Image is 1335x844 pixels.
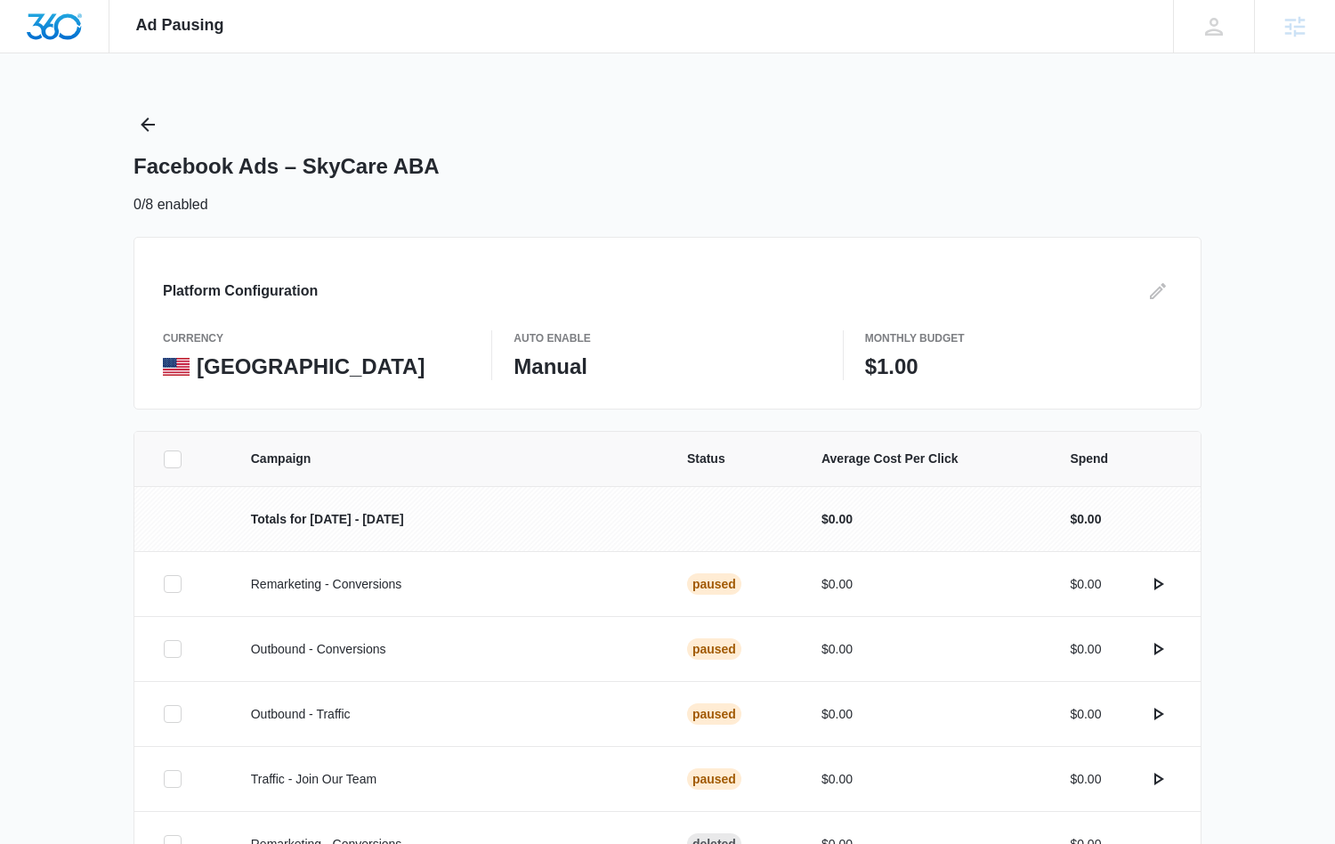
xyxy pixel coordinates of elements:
[1070,450,1172,468] span: Spend
[821,450,1027,468] span: Average Cost Per Click
[46,46,196,61] div: Domain: [DOMAIN_NAME]
[251,450,644,468] span: Campaign
[1144,765,1172,793] button: actions.activate
[251,770,644,789] p: Traffic - Join Our Team
[251,510,644,529] p: Totals for [DATE] - [DATE]
[865,353,1172,380] p: $1.00
[163,358,190,376] img: United States
[197,353,425,380] p: [GEOGRAPHIC_DATA]
[514,330,821,346] p: Auto Enable
[821,510,1027,529] p: $0.00
[133,194,208,215] p: 0/8 enabled
[163,280,318,302] h3: Platform Configuration
[28,46,43,61] img: website_grey.svg
[687,638,741,660] div: Paused
[251,575,644,594] p: Remarketing - Conversions
[865,330,1172,346] p: Monthly Budget
[821,575,1027,594] p: $0.00
[821,705,1027,724] p: $0.00
[1070,640,1101,659] p: $0.00
[48,103,62,118] img: tab_domain_overview_orange.svg
[136,16,224,35] span: Ad Pausing
[687,573,741,595] div: Paused
[28,28,43,43] img: logo_orange.svg
[1144,570,1172,598] button: actions.activate
[1070,705,1101,724] p: $0.00
[687,768,741,790] div: Paused
[68,105,159,117] div: Domain Overview
[133,110,162,139] button: Back
[197,105,300,117] div: Keywords by Traffic
[251,640,644,659] p: Outbound - Conversions
[1144,277,1172,305] button: Edit
[50,28,87,43] div: v 4.0.25
[251,705,644,724] p: Outbound - Traffic
[133,153,440,180] h1: Facebook Ads – SkyCare ABA
[1070,770,1101,789] p: $0.00
[1070,510,1101,529] p: $0.00
[514,353,821,380] p: Manual
[163,330,470,346] p: currency
[1144,635,1172,663] button: actions.activate
[1070,575,1101,594] p: $0.00
[821,640,1027,659] p: $0.00
[177,103,191,118] img: tab_keywords_by_traffic_grey.svg
[821,770,1027,789] p: $0.00
[687,450,779,468] span: Status
[1144,700,1172,728] button: actions.activate
[687,703,741,725] div: Paused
